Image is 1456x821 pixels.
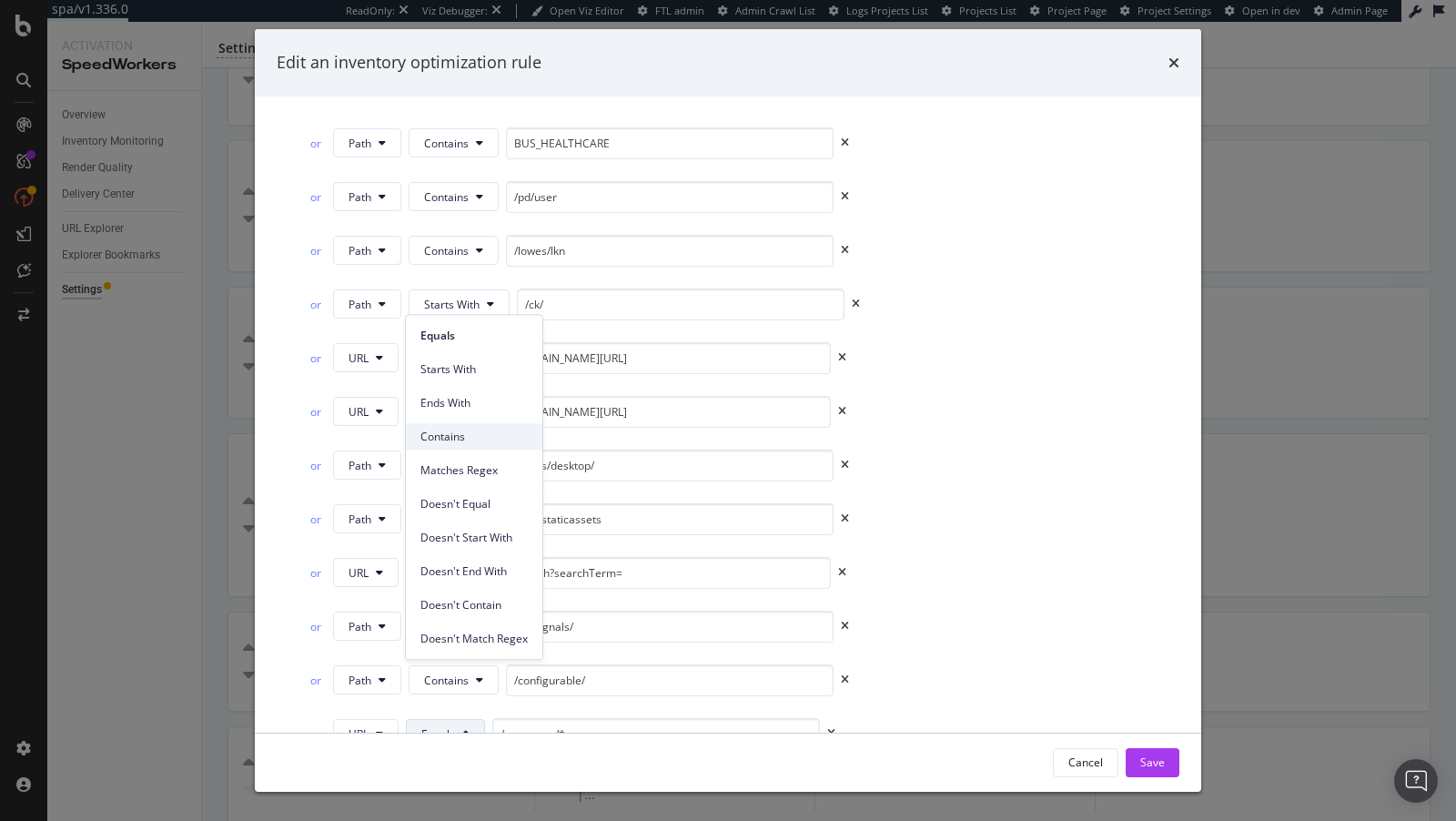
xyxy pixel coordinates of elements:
[349,243,371,258] span: Path
[841,460,849,471] div: times
[420,631,528,647] span: Doesn't Match Regex
[838,406,846,417] div: times
[277,51,541,75] div: Edit an inventory optimization rule
[333,343,399,372] button: URL
[333,289,401,319] button: Path
[306,350,326,366] div: or
[333,665,401,694] button: Path
[1394,759,1438,803] div: Open Intercom Messenger
[1053,748,1118,777] button: Cancel
[333,397,399,426] button: URL
[306,297,326,312] div: or
[424,297,480,312] span: Starts With
[841,191,849,202] div: times
[306,136,326,151] div: or
[1168,51,1179,75] div: times
[424,189,469,205] span: Contains
[333,182,401,211] button: Path
[349,458,371,473] span: Path
[333,558,399,587] button: URL
[333,719,399,748] button: URL
[409,289,510,319] button: Starts With
[420,530,528,546] span: Doesn't Start With
[424,136,469,151] span: Contains
[420,496,528,512] span: Doesn't Equal
[409,236,499,265] button: Contains
[306,726,326,742] div: or
[349,619,371,634] span: Path
[306,512,326,527] div: or
[306,619,326,634] div: or
[306,673,326,688] div: or
[409,128,499,157] button: Contains
[420,328,528,344] span: Equals
[841,674,849,685] div: times
[1068,755,1103,770] div: Cancel
[349,350,369,366] span: URL
[420,429,528,445] span: Contains
[852,299,860,309] div: times
[333,504,401,533] button: Path
[406,719,485,748] button: Equals
[306,243,326,258] div: or
[841,245,849,256] div: times
[349,726,369,742] span: URL
[333,451,401,480] button: Path
[306,404,326,420] div: or
[306,189,326,205] div: or
[333,128,401,157] button: Path
[838,567,846,578] div: times
[420,462,528,479] span: Matches Regex
[420,563,528,580] span: Doesn't End With
[420,361,528,378] span: Starts With
[333,612,401,641] button: Path
[420,395,528,411] span: Ends With
[841,137,849,148] div: times
[349,189,371,205] span: Path
[841,513,849,524] div: times
[827,728,835,739] div: times
[349,673,371,688] span: Path
[424,673,469,688] span: Contains
[255,29,1201,792] div: modal
[333,236,401,265] button: Path
[424,243,469,258] span: Contains
[409,182,499,211] button: Contains
[349,565,369,581] span: URL
[841,621,849,632] div: times
[349,512,371,527] span: Path
[349,297,371,312] span: Path
[349,136,371,151] span: Path
[838,352,846,363] div: times
[1126,748,1179,777] button: Save
[409,665,499,694] button: Contains
[306,565,326,581] div: or
[420,597,528,613] span: Doesn't Contain
[421,726,455,742] span: Equals
[306,458,326,473] div: or
[349,404,369,420] span: URL
[1140,755,1165,770] div: Save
